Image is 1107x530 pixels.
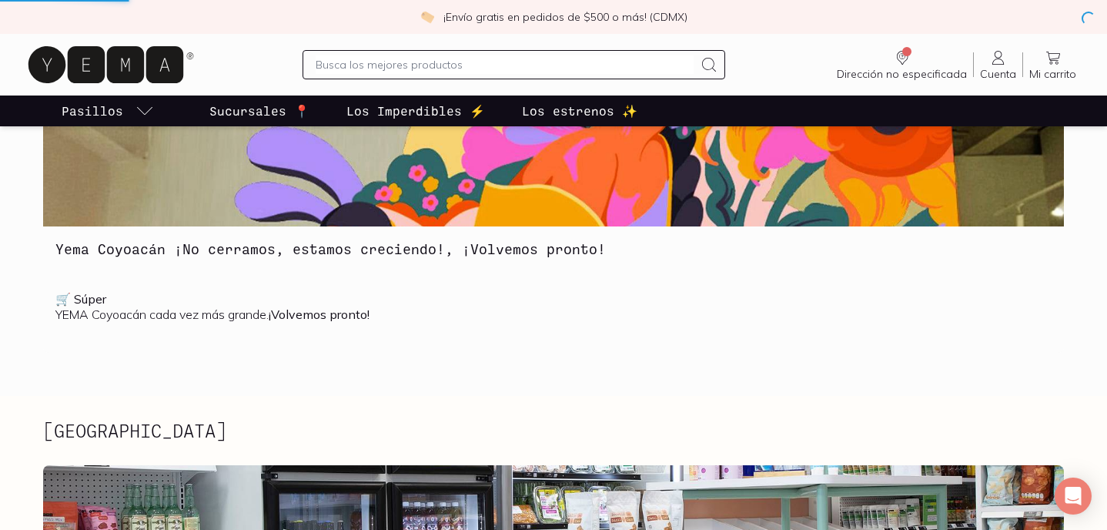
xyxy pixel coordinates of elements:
h2: [GEOGRAPHIC_DATA] [43,421,226,441]
a: pasillo-todos-link [59,96,157,126]
a: Los estrenos ✨ [519,96,640,126]
p: Pasillos [62,102,123,120]
a: Mi carrito [1023,49,1082,81]
p: Sucursales 📍 [209,102,309,120]
span: Mi carrito [1029,67,1076,81]
h3: Yema Coyoacán ¡No cerramos, estamos creciendo!, ¡Volvemos pronto! [55,239,1052,259]
input: Busca los mejores productos [316,55,694,74]
p: YEMA Coyoacán cada vez más grande. [55,291,1052,322]
p: Los estrenos ✨ [522,102,637,120]
p: Los Imperdibles ⚡️ [346,102,485,120]
img: Yema Coyoacán ¡No cerramos, estamos creciendo!, ¡Volvemos pronto! [43,116,1064,226]
a: Cuenta [974,49,1022,81]
a: Dirección no especificada [831,49,973,81]
img: check [420,10,434,24]
a: Los Imperdibles ⚡️ [343,96,488,126]
p: ¡Envío gratis en pedidos de $500 o más! (CDMX) [443,9,687,25]
b: ¡Volvemos pronto! [269,307,370,322]
span: Dirección no especificada [837,67,967,81]
span: Cuenta [980,67,1016,81]
div: Open Intercom Messenger [1055,478,1092,515]
a: Sucursales 📍 [206,96,313,126]
b: 🛒 Súper [55,291,106,307]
